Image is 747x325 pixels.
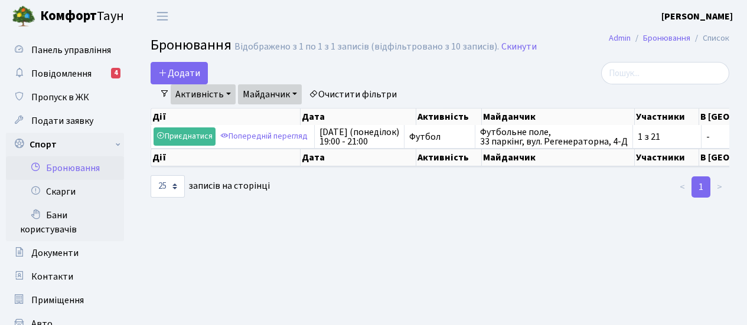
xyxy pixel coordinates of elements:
span: Контакти [31,270,73,283]
span: Приміщення [31,294,84,307]
input: Пошук... [601,62,729,84]
span: Документи [31,247,79,260]
div: 4 [111,68,120,78]
th: Дії [151,149,301,166]
a: Активність [171,84,236,104]
th: Майданчик [482,149,635,166]
a: Контакти [6,265,124,288]
span: Таун [40,6,124,27]
button: Переключити навігацію [148,6,177,26]
span: Бронювання [151,35,231,55]
a: Панель управління [6,38,124,62]
a: Admin [609,32,631,44]
span: Пропуск в ЖК [31,91,89,104]
a: Скинути [501,41,537,52]
th: Дії [151,109,301,125]
span: 1 з 21 [638,132,696,142]
li: Список [690,32,729,45]
a: Пропуск в ЖК [6,86,124,109]
a: Попередній перегляд [217,127,311,146]
span: Повідомлення [31,67,92,80]
a: 1 [691,176,710,198]
th: Участники [635,109,699,125]
a: Бани користувачів [6,203,124,241]
nav: breadcrumb [591,26,747,51]
a: Подати заявку [6,109,124,133]
img: logo.png [12,5,35,28]
a: Очистити фільтри [304,84,402,104]
a: Бронювання [6,156,124,180]
div: Відображено з 1 по 1 з 1 записів (відфільтровано з 10 записів). [234,41,499,52]
span: [DATE] (понеділок) 19:00 - 21:00 [319,127,399,146]
th: Активність [416,149,482,166]
a: Майданчик [238,84,302,104]
a: Бронювання [643,32,690,44]
th: Дата [301,149,416,166]
select: записів на сторінці [151,175,185,198]
a: Приміщення [6,288,124,312]
label: записів на сторінці [151,175,270,198]
th: Участники [635,149,699,166]
th: Активність [416,109,482,125]
span: Футбол [409,132,470,142]
button: Додати [151,62,208,84]
a: Приєднатися [154,127,216,146]
a: Скарги [6,180,124,203]
b: [PERSON_NAME] [661,10,733,23]
a: Спорт [6,133,124,156]
b: Комфорт [40,6,97,25]
a: Документи [6,241,124,265]
a: Повідомлення4 [6,62,124,86]
th: Дата [301,109,416,125]
th: Майданчик [482,109,635,125]
a: [PERSON_NAME] [661,9,733,24]
span: Панель управління [31,44,111,57]
span: Футбольне поле, 33 паркінг, вул. Регенераторна, 4-Д [480,127,628,146]
span: Подати заявку [31,114,93,127]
